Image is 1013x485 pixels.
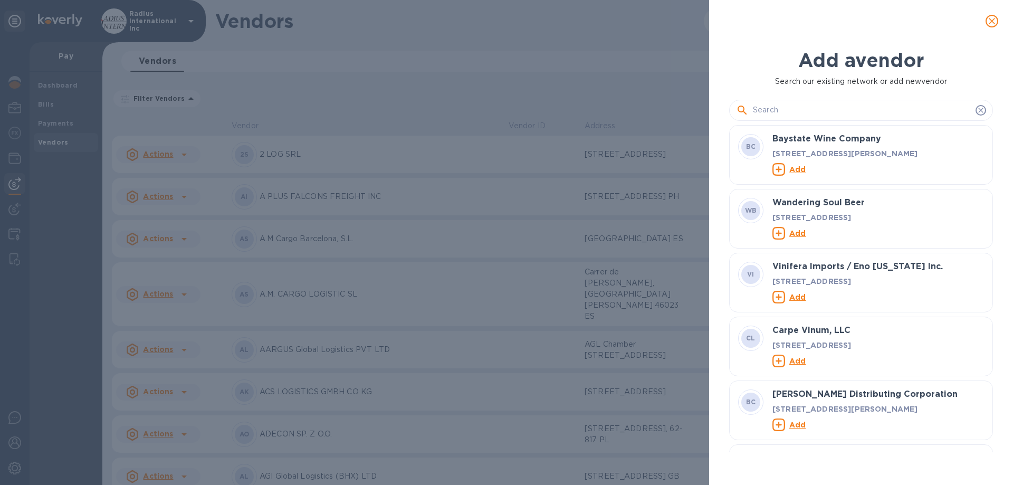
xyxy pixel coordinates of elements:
[772,262,984,272] h3: Vinifera Imports / Eno [US_STATE] Inc.
[772,403,984,414] p: [STREET_ADDRESS][PERSON_NAME]
[729,125,1001,452] div: grid
[979,8,1005,34] button: close
[772,339,984,350] p: [STREET_ADDRESS]
[772,198,984,208] h3: Wandering Soul Beer
[789,165,806,173] u: Add
[798,49,924,72] b: Add a vendor
[789,420,806,429] u: Add
[746,334,756,342] b: CL
[789,292,806,301] u: Add
[747,270,754,278] b: VI
[772,389,984,400] h3: [PERSON_NAME] Distributing Corporation
[745,206,757,214] b: WB
[729,76,993,87] p: Search our existing network or add new vendor
[772,275,984,286] p: [STREET_ADDRESS]
[772,326,984,336] h3: Carpe Vinum, LLC
[772,212,984,222] p: [STREET_ADDRESS]
[772,134,984,144] h3: Baystate Wine Company
[746,142,756,150] b: BC
[753,102,971,118] input: Search
[789,356,806,365] u: Add
[772,148,984,158] p: [STREET_ADDRESS][PERSON_NAME]
[789,229,806,237] u: Add
[746,398,756,406] b: BC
